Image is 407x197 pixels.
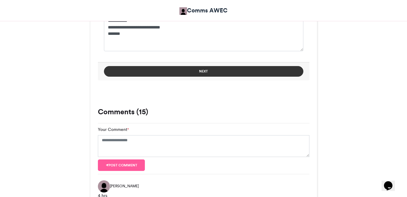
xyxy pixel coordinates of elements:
a: Comms AWEC [179,6,228,15]
button: Post comment [98,159,145,171]
iframe: chat widget [382,173,401,191]
label: Your Comment [98,126,129,133]
img: Comms AWEC [179,7,187,15]
h3: Comments (15) [98,108,309,115]
button: Next [104,66,303,77]
img: Adeosun [98,180,110,192]
span: [PERSON_NAME] [110,183,139,189]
